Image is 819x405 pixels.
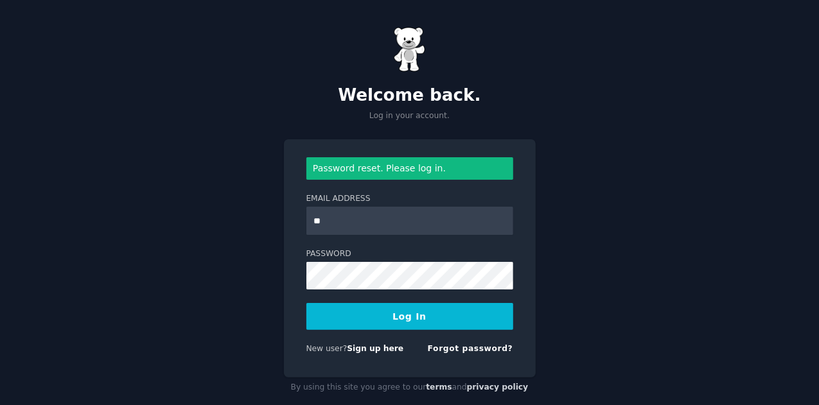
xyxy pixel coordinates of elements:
[306,344,348,353] span: New user?
[284,377,536,398] div: By using this site you agree to our and
[394,27,426,72] img: Gummy Bear
[467,383,529,392] a: privacy policy
[306,303,513,330] button: Log In
[284,85,536,106] h2: Welcome back.
[306,157,513,180] div: Password reset. Please log in.
[428,344,513,353] a: Forgot password?
[426,383,452,392] a: terms
[306,248,513,260] label: Password
[306,193,513,205] label: Email Address
[284,110,536,122] p: Log in your account.
[347,344,403,353] a: Sign up here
